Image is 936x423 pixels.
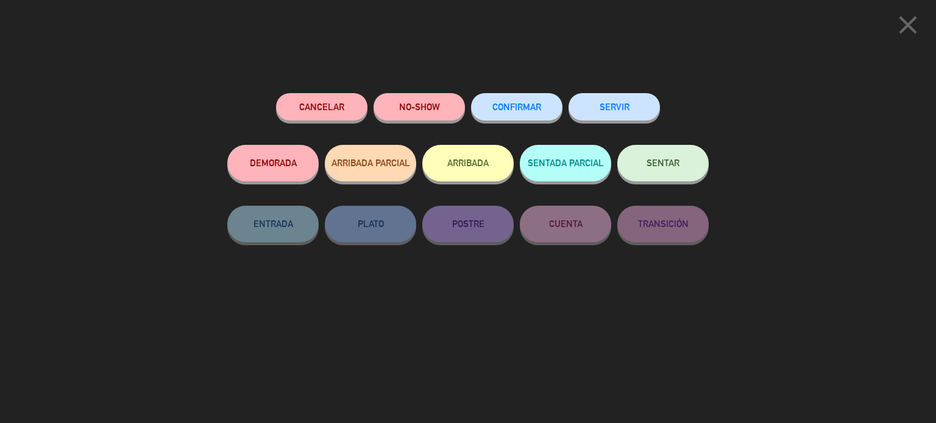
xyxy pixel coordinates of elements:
span: SENTAR [647,158,679,168]
button: CUENTA [520,206,611,242]
i: close [893,10,923,40]
button: CONFIRMAR [471,93,562,121]
button: ENTRADA [227,206,319,242]
button: close [889,9,927,45]
button: SERVIR [569,93,660,121]
button: POSTRE [422,206,514,242]
button: TRANSICIÓN [617,206,709,242]
button: SENTADA PARCIAL [520,145,611,181]
button: DEMORADA [227,145,319,181]
span: ARRIBADA PARCIAL [331,158,410,168]
button: NO-SHOW [374,93,465,121]
span: CONFIRMAR [492,102,541,112]
button: SENTAR [617,145,709,181]
button: ARRIBADA [422,145,514,181]
button: ARRIBADA PARCIAL [325,145,416,181]
button: Cancelar [276,93,367,121]
button: PLATO [325,206,416,242]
